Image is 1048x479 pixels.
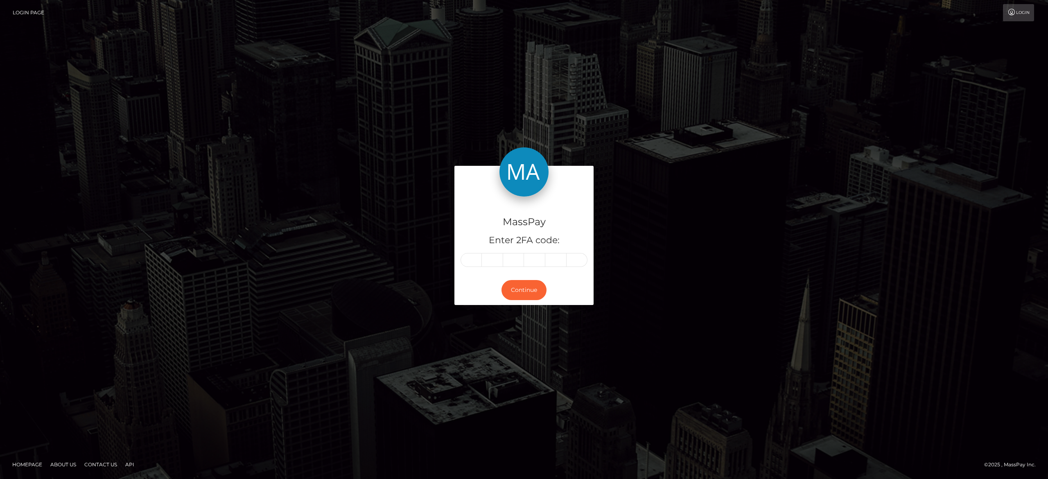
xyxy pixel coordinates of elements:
h5: Enter 2FA code: [461,234,587,247]
img: MassPay [499,147,549,197]
a: About Us [47,458,79,471]
h4: MassPay [461,215,587,229]
button: Continue [501,280,547,300]
a: Homepage [9,458,45,471]
a: Login Page [13,4,44,21]
a: Contact Us [81,458,120,471]
a: Login [1003,4,1034,21]
div: © 2025 , MassPay Inc. [984,460,1042,469]
a: API [122,458,138,471]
